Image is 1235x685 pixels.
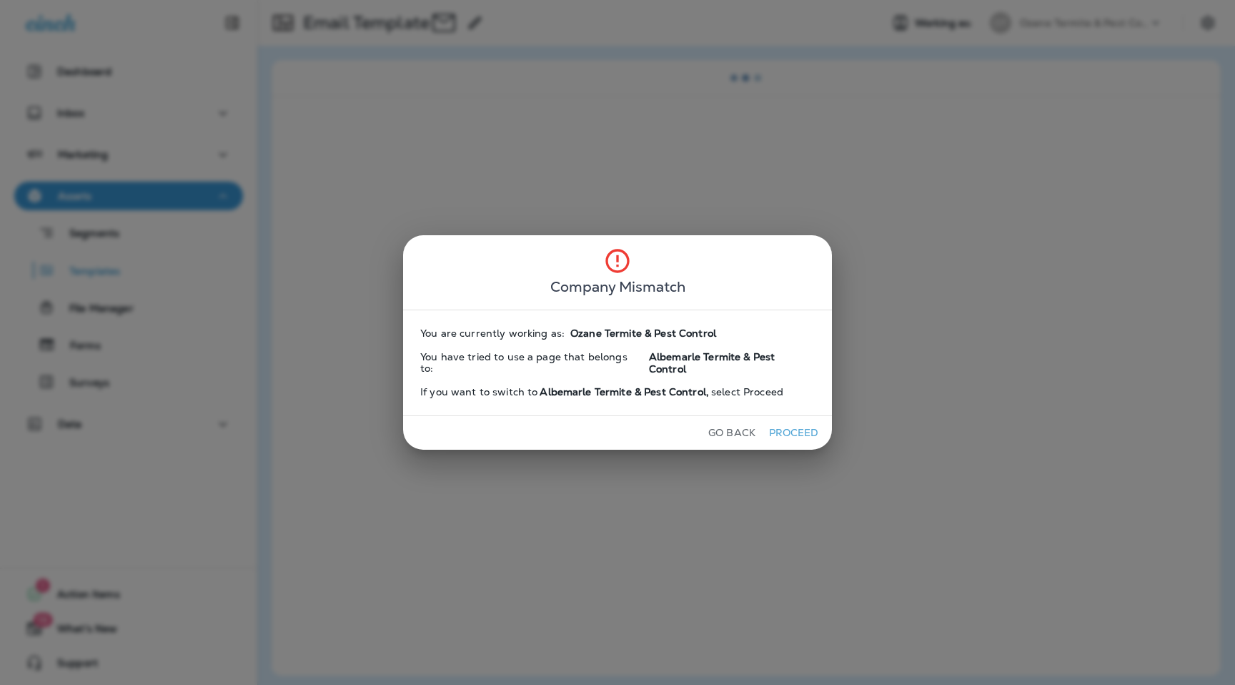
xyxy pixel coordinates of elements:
span: select Proceed [711,386,783,398]
span: You are currently working as: [420,327,565,340]
span: Company Mismatch [550,275,685,298]
button: Go Back [703,422,761,444]
span: Albemarle Termite & Pest Control [649,351,815,375]
button: Proceed [767,422,820,444]
span: If you want to switch to [420,386,537,398]
span: Albemarle Termite & Pest Control , [537,386,711,398]
span: Ozane Termite & Pest Control [570,327,716,340]
span: You have tried to use a page that belongs to: [420,351,643,375]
